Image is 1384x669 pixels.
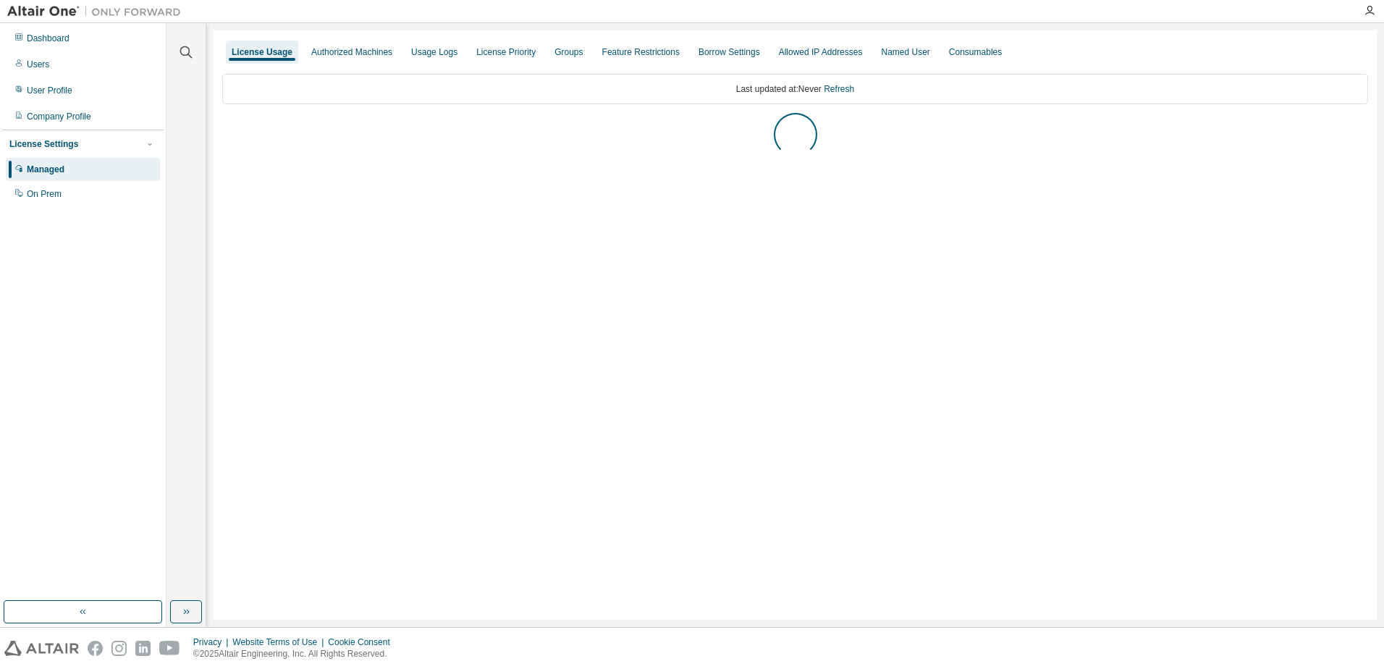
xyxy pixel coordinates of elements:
[222,74,1368,104] div: Last updated at: Never
[27,85,72,96] div: User Profile
[27,111,91,122] div: Company Profile
[602,46,680,58] div: Feature Restrictions
[411,46,457,58] div: Usage Logs
[311,46,392,58] div: Authorized Machines
[159,641,180,656] img: youtube.svg
[232,636,328,648] div: Website Terms of Use
[4,641,79,656] img: altair_logo.svg
[881,46,929,58] div: Named User
[27,164,64,175] div: Managed
[779,46,863,58] div: Allowed IP Addresses
[824,84,854,94] a: Refresh
[193,648,399,660] p: © 2025 Altair Engineering, Inc. All Rights Reserved.
[232,46,292,58] div: License Usage
[111,641,127,656] img: instagram.svg
[27,33,69,44] div: Dashboard
[476,46,536,58] div: License Priority
[193,636,232,648] div: Privacy
[88,641,103,656] img: facebook.svg
[27,59,49,70] div: Users
[949,46,1002,58] div: Consumables
[135,641,151,656] img: linkedin.svg
[699,46,760,58] div: Borrow Settings
[554,46,583,58] div: Groups
[328,636,398,648] div: Cookie Consent
[27,188,62,200] div: On Prem
[7,4,188,19] img: Altair One
[9,138,78,150] div: License Settings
